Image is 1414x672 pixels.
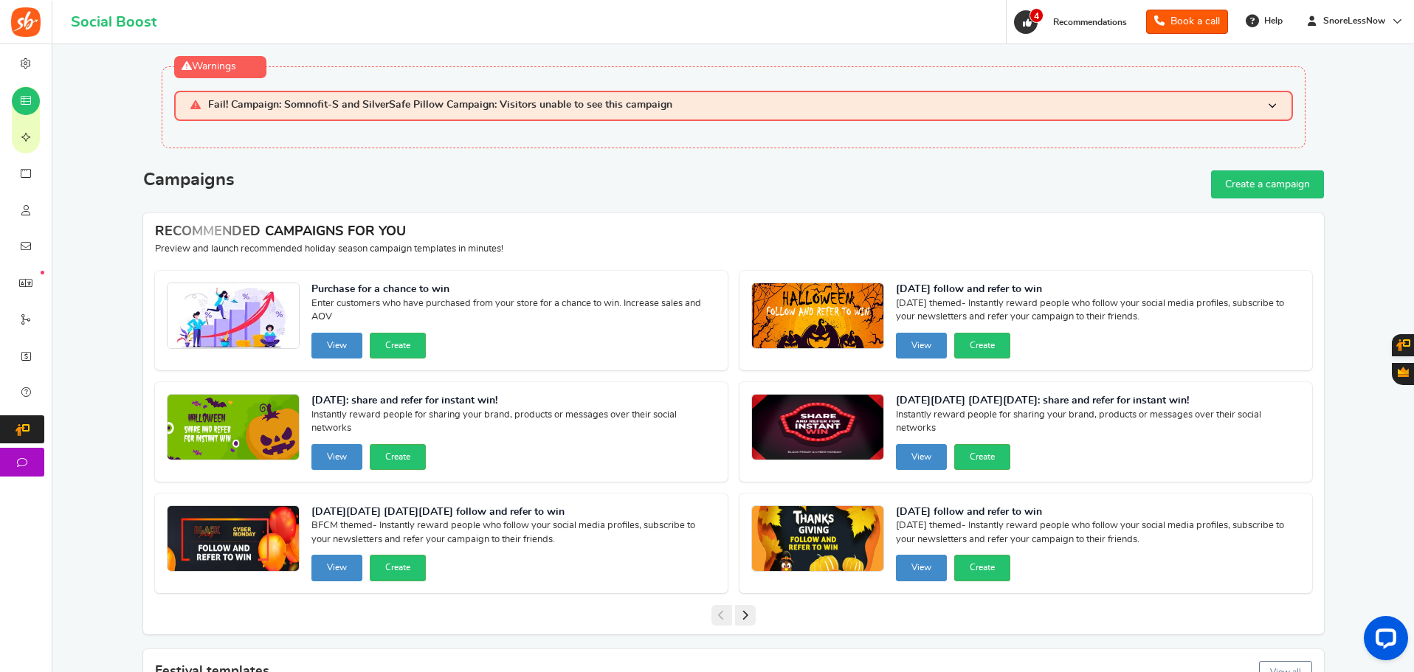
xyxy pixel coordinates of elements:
span: [DATE] themed- Instantly reward people who follow your social media profiles, subscribe to your n... [896,297,1300,327]
img: Recommended Campaigns [168,283,299,350]
button: View [311,444,362,470]
button: Create [954,555,1010,581]
span: Fail! Campaign: Somnofit-S and SilverSafe Pillow Campaign: Visitors unable to see this campaign [208,100,672,112]
button: View [896,555,947,581]
iframe: LiveChat chat widget [1352,610,1414,672]
button: Gratisfaction [1392,363,1414,385]
a: Create a campaign [1211,170,1324,198]
h2: Campaigns [143,170,235,190]
p: Preview and launch recommended holiday season campaign templates in minutes! [155,243,1312,256]
strong: [DATE] follow and refer to win [896,283,1300,297]
img: Recommended Campaigns [168,506,299,572]
strong: [DATE][DATE] [DATE][DATE]: share and refer for instant win! [896,394,1300,409]
button: Create [370,555,426,581]
button: View [896,444,947,470]
span: Enter customers who have purchased from your store for a chance to win. Increase sales and AOV [311,297,716,327]
span: Recommendations [1053,18,1127,27]
img: Recommended Campaigns [168,395,299,461]
strong: [DATE]: share and refer for instant win! [311,394,716,409]
button: View [896,333,947,358]
button: Create [370,444,426,470]
h4: RECOMMENDED CAMPAIGNS FOR YOU [155,225,1312,240]
strong: [DATE][DATE] [DATE][DATE] follow and refer to win [311,505,716,520]
h1: Social Boost [71,14,156,30]
button: Create [954,333,1010,358]
span: SnoreLessNow [1317,15,1391,27]
img: Social Boost [11,7,41,37]
a: 4 Recommendations [1013,10,1134,34]
button: View [311,555,362,581]
span: Instantly reward people for sharing your brand, products or messages over their social networks [896,409,1300,438]
img: Recommended Campaigns [752,283,883,350]
img: Recommended Campaigns [752,395,883,461]
div: Warnings [174,56,266,78]
span: Instantly reward people for sharing your brand, products or messages over their social networks [311,409,716,438]
strong: [DATE] follow and refer to win [896,505,1300,520]
button: Create [370,333,426,358]
strong: Purchase for a chance to win [311,283,716,297]
em: New [41,271,44,274]
span: 4 [1030,8,1044,23]
a: Help [1240,9,1290,32]
img: Recommended Campaigns [752,506,883,572]
span: Help [1260,15,1283,27]
span: Gratisfaction [1398,367,1409,377]
span: BFCM themed- Instantly reward people who follow your social media profiles, subscribe to your new... [311,519,716,549]
button: Create [954,444,1010,470]
button: View [311,333,362,358]
a: Book a call [1146,10,1228,34]
span: [DATE] themed- Instantly reward people who follow your social media profiles, subscribe to your n... [896,519,1300,549]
